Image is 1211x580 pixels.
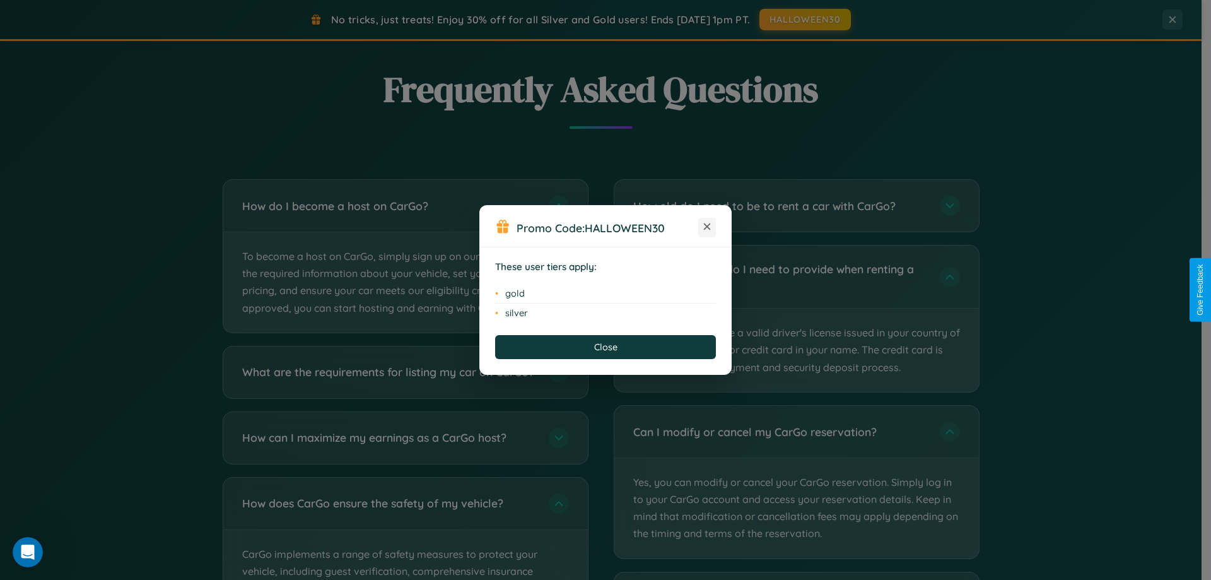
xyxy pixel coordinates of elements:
li: silver [495,304,716,323]
h3: Promo Code: [517,221,698,235]
iframe: Intercom live chat [13,537,43,567]
strong: These user tiers apply: [495,261,597,273]
div: Give Feedback [1196,264,1205,316]
button: Close [495,335,716,359]
li: gold [495,284,716,304]
b: HALLOWEEN30 [585,221,665,235]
